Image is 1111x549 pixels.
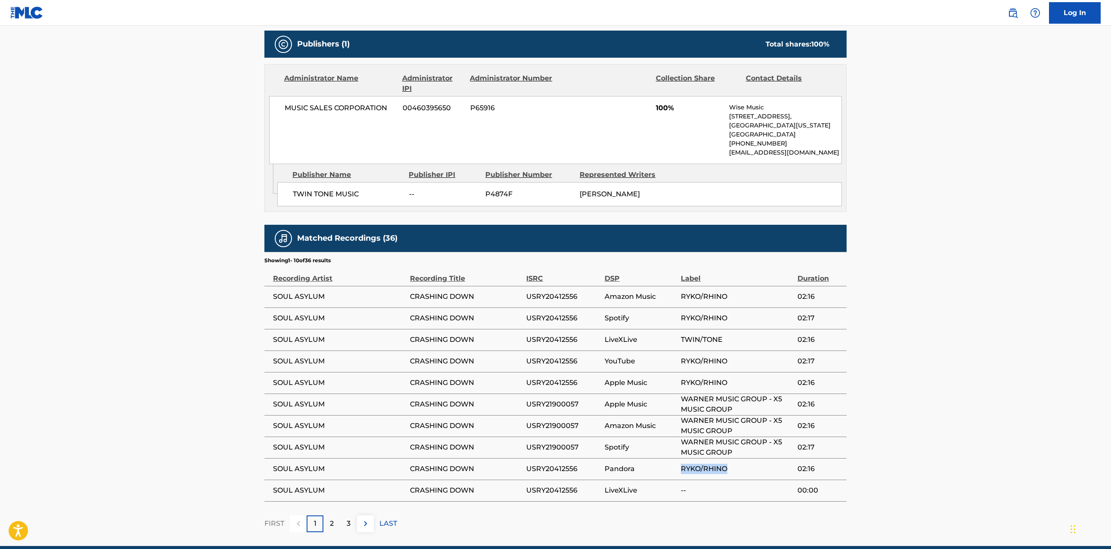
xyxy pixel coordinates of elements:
[526,485,600,496] span: USRY20412556
[410,292,522,302] span: CRASHING DOWN
[485,170,573,180] div: Publisher Number
[605,442,677,453] span: Spotify
[605,292,677,302] span: Amazon Music
[273,292,406,302] span: SOUL ASYLUM
[1068,508,1111,549] iframe: Chat Widget
[278,39,289,50] img: Publishers
[264,257,331,264] p: Showing 1 - 10 of 36 results
[656,103,723,113] span: 100%
[410,442,522,453] span: CRASHING DOWN
[681,394,793,415] span: WARNER MUSIC GROUP - X5 MUSIC GROUP
[410,335,522,345] span: CRASHING DOWN
[605,335,677,345] span: LiveXLive
[273,442,406,453] span: SOUL ASYLUM
[605,399,677,409] span: Apple Music
[681,264,793,284] div: Label
[681,485,793,496] span: --
[798,335,842,345] span: 02:16
[729,148,841,157] p: [EMAIL_ADDRESS][DOMAIN_NAME]
[273,464,406,474] span: SOUL ASYLUM
[798,264,842,284] div: Duration
[1030,8,1040,18] img: help
[605,464,677,474] span: Pandora
[656,73,739,94] div: Collection Share
[766,39,829,50] div: Total shares:
[681,313,793,323] span: RYKO/RHINO
[297,39,350,49] h5: Publishers (1)
[10,6,43,19] img: MLC Logo
[798,464,842,474] span: 02:16
[330,518,334,529] p: 2
[470,73,553,94] div: Administrator Number
[1071,516,1076,542] div: Drag
[297,233,397,243] h5: Matched Recordings (36)
[746,73,829,94] div: Contact Details
[1027,4,1044,22] div: Help
[798,313,842,323] span: 02:17
[798,292,842,302] span: 02:16
[729,103,841,112] p: Wise Music
[526,335,600,345] span: USRY20412556
[580,190,640,198] span: [PERSON_NAME]
[526,356,600,366] span: USRY20412556
[798,442,842,453] span: 02:17
[273,378,406,388] span: SOUL ASYLUM
[798,356,842,366] span: 02:17
[1049,2,1101,24] a: Log In
[605,264,677,284] div: DSP
[410,399,522,409] span: CRASHING DOWN
[410,264,522,284] div: Recording Title
[526,378,600,388] span: USRY20412556
[264,518,284,529] p: FIRST
[681,437,793,458] span: WARNER MUSIC GROUP - X5 MUSIC GROUP
[526,264,600,284] div: ISRC
[681,292,793,302] span: RYKO/RHINO
[379,518,397,529] p: LAST
[485,189,573,199] span: P4874F
[273,421,406,431] span: SOUL ASYLUM
[681,356,793,366] span: RYKO/RHINO
[410,378,522,388] span: CRASHING DOWN
[284,73,396,94] div: Administrator Name
[347,518,351,529] p: 3
[410,421,522,431] span: CRASHING DOWN
[470,103,554,113] span: P65916
[273,335,406,345] span: SOUL ASYLUM
[285,103,396,113] span: MUSIC SALES CORPORATION
[729,121,841,130] p: [GEOGRAPHIC_DATA][US_STATE]
[526,399,600,409] span: USRY21900057
[360,518,371,529] img: right
[402,73,463,94] div: Administrator IPI
[1008,8,1018,18] img: search
[605,378,677,388] span: Apple Music
[811,40,829,48] span: 100 %
[410,485,522,496] span: CRASHING DOWN
[410,464,522,474] span: CRASHING DOWN
[273,485,406,496] span: SOUL ASYLUM
[410,313,522,323] span: CRASHING DOWN
[798,378,842,388] span: 02:16
[605,421,677,431] span: Amazon Music
[273,313,406,323] span: SOUL ASYLUM
[1004,4,1021,22] a: Public Search
[273,399,406,409] span: SOUL ASYLUM
[605,313,677,323] span: Spotify
[798,399,842,409] span: 02:16
[292,170,402,180] div: Publisher Name
[605,356,677,366] span: YouTube
[526,292,600,302] span: USRY20412556
[729,139,841,148] p: [PHONE_NUMBER]
[681,464,793,474] span: RYKO/RHINO
[729,112,841,121] p: [STREET_ADDRESS],
[526,313,600,323] span: USRY20412556
[273,356,406,366] span: SOUL ASYLUM
[526,421,600,431] span: USRY21900057
[409,170,479,180] div: Publisher IPI
[403,103,464,113] span: 00460395650
[605,485,677,496] span: LiveXLive
[526,464,600,474] span: USRY20412556
[278,233,289,244] img: Matched Recordings
[273,264,406,284] div: Recording Artist
[681,335,793,345] span: TWIN/TONE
